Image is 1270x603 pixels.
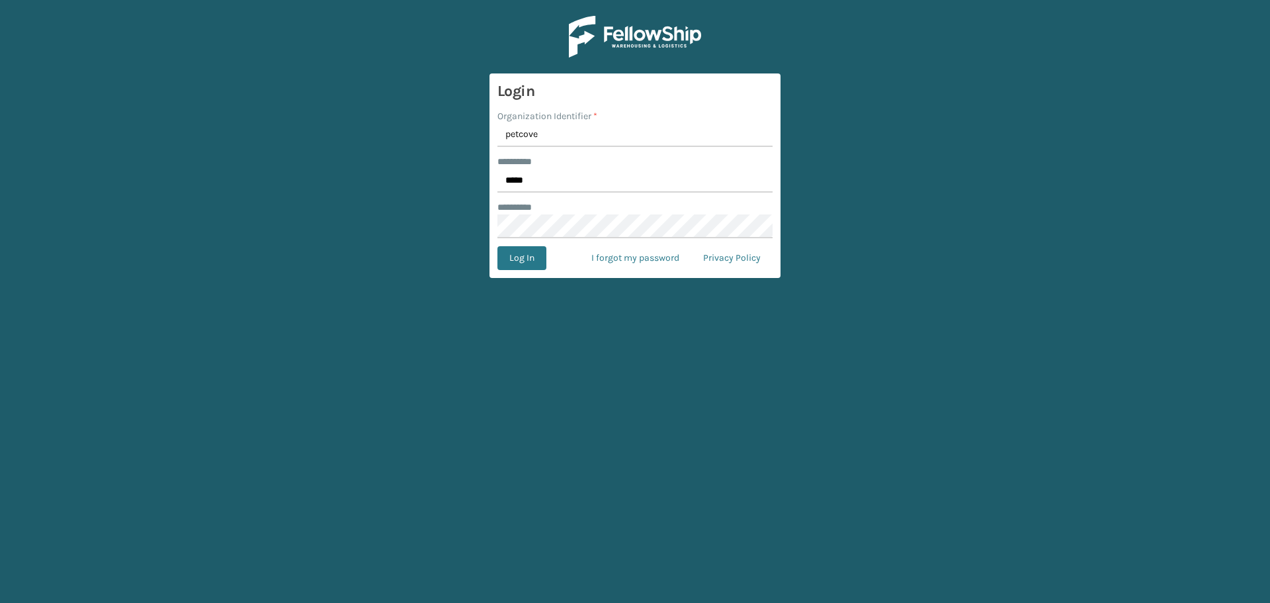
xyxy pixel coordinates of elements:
img: Logo [569,16,701,58]
label: Organization Identifier [497,109,597,123]
button: Log In [497,246,546,270]
a: I forgot my password [579,246,691,270]
a: Privacy Policy [691,246,773,270]
h3: Login [497,81,773,101]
